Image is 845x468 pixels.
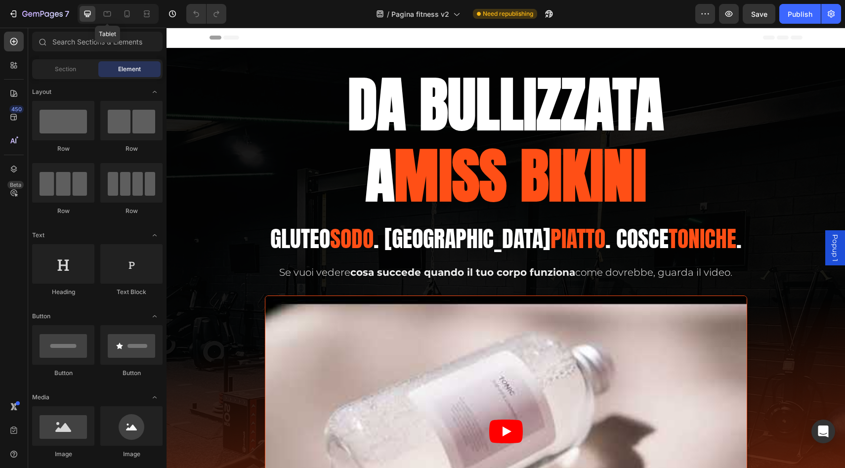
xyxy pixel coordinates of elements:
[164,194,207,228] span: sodo
[32,369,94,378] div: Button
[32,144,94,153] div: Row
[65,8,69,20] p: 7
[147,227,163,243] span: Toggle open
[100,288,163,297] div: Text Block
[118,65,141,74] span: Element
[32,393,49,402] span: Media
[751,10,767,18] span: Save
[147,389,163,405] span: Toggle open
[167,28,845,468] iframe: Design area
[32,32,163,51] input: Search Sections & Elements
[32,207,94,215] div: Row
[181,32,497,121] strong: DA BULLIZZATA
[323,392,356,416] button: Play
[44,238,635,251] p: Se vuoi vedere come dovrebbe, guarda il video.
[387,9,389,19] span: /
[7,181,24,189] div: Beta
[100,207,163,215] div: Row
[147,84,163,100] span: Toggle open
[100,369,163,378] div: Button
[43,196,636,225] h2: Gluteo . [GEOGRAPHIC_DATA] . Cosce .
[384,194,439,228] span: piatto
[228,103,480,192] strong: MISS BIKINI
[100,144,163,153] div: Row
[4,4,74,24] button: 7
[788,9,812,19] div: Publish
[483,9,533,18] span: Need republishing
[32,288,94,297] div: Heading
[743,4,775,24] button: Save
[55,65,76,74] span: Section
[9,105,24,113] div: 450
[32,87,51,96] span: Layout
[100,450,163,459] div: Image
[391,9,449,19] span: Pagina fitness v2
[664,207,674,234] span: Popup 1
[32,312,50,321] span: Button
[502,194,570,228] span: toniche
[32,231,44,240] span: Text
[32,450,94,459] div: Image
[199,103,228,192] strong: A
[147,308,163,324] span: Toggle open
[186,4,226,24] div: Undo/Redo
[779,4,821,24] button: Publish
[811,420,835,443] div: Open Intercom Messenger
[184,239,409,251] strong: cosa succede quando il tuo corpo funziona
